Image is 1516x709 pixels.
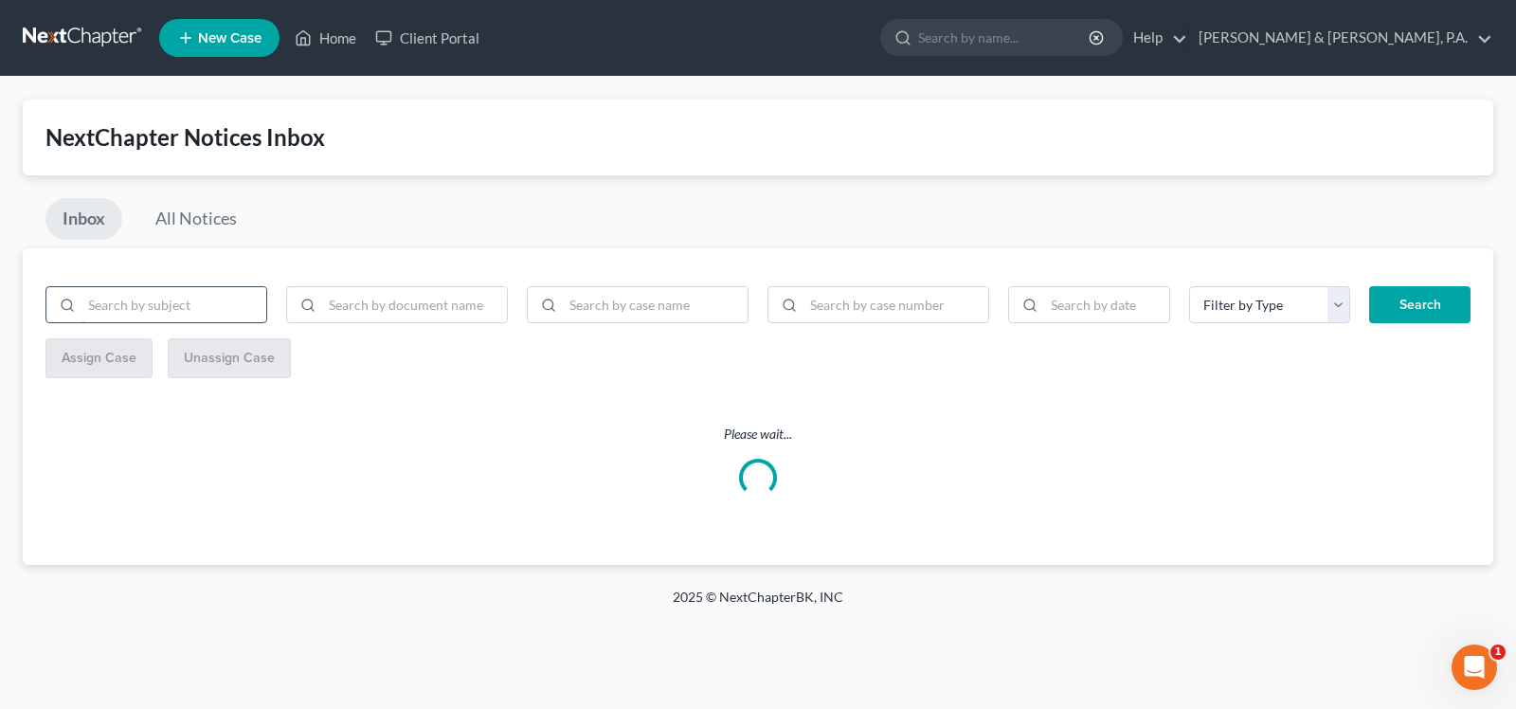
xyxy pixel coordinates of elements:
[1452,645,1497,690] iframe: Intercom live chat
[1189,21,1492,55] a: [PERSON_NAME] & [PERSON_NAME], P.A.
[1490,645,1506,660] span: 1
[1044,287,1169,323] input: Search by date
[45,198,122,240] a: Inbox
[366,21,489,55] a: Client Portal
[803,287,988,323] input: Search by case number
[1124,21,1187,55] a: Help
[198,31,262,45] span: New Case
[81,287,266,323] input: Search by subject
[563,287,748,323] input: Search by case name
[1369,286,1471,324] button: Search
[322,287,507,323] input: Search by document name
[918,20,1092,55] input: Search by name...
[138,198,254,240] a: All Notices
[285,21,366,55] a: Home
[45,122,1471,153] div: NextChapter Notices Inbox
[23,425,1493,444] p: Please wait...
[218,588,1298,622] div: 2025 © NextChapterBK, INC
